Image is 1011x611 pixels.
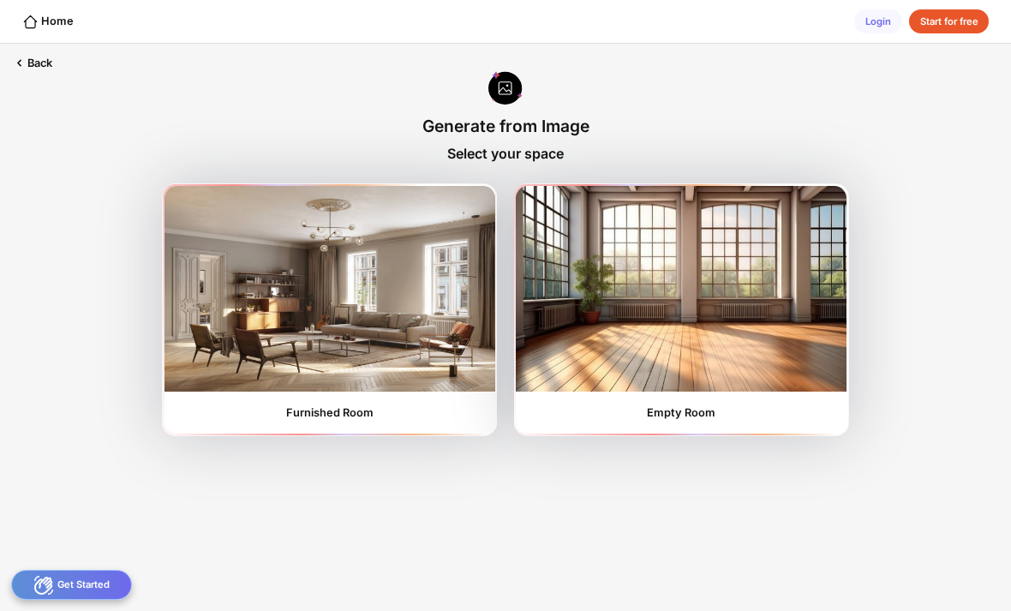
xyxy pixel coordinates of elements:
[22,14,74,30] div: Home
[647,406,715,419] div: Empty Room
[516,186,846,392] img: furnishedRoom2.jpg
[422,116,589,136] div: Generate from Image
[447,145,564,162] div: Select your space
[909,9,990,34] div: Start for free
[854,9,902,34] div: Login
[165,186,495,392] img: furnishedRoom1.jpg
[11,570,132,600] div: Get Started
[286,406,374,419] div: Furnished Room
